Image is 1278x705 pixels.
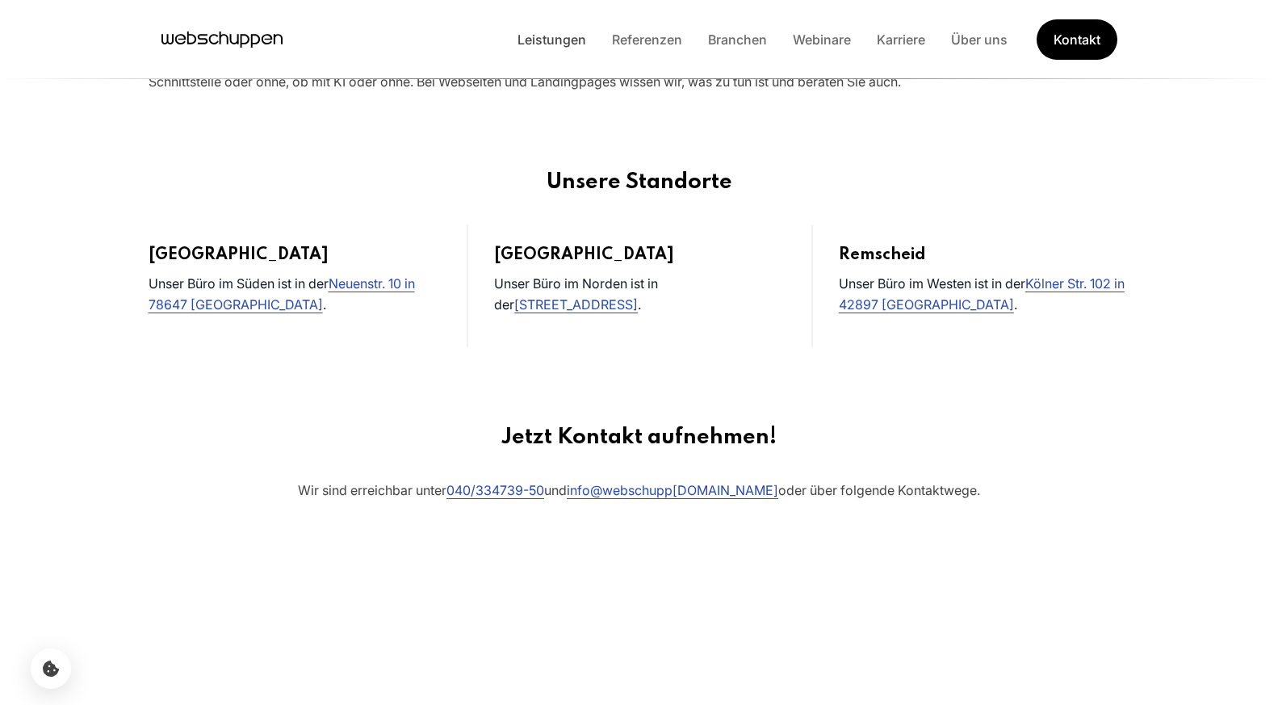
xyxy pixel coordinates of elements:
h3: Remscheid [839,244,1130,266]
a: info@webschupp[DOMAIN_NAME] [567,482,778,498]
h2: Unsere Standorte [123,170,1156,195]
h3: [GEOGRAPHIC_DATA] [149,244,442,266]
a: Get Started [1037,19,1117,60]
a: Karriere [864,31,938,48]
p: Unser Büro im Westen ist in der . [839,273,1130,315]
a: [STREET_ADDRESS] [514,296,638,313]
a: Branchen [695,31,780,48]
p: Unser Büro im Süden ist in der . [149,273,442,315]
a: Webinare [780,31,864,48]
a: 040/334739-50 [446,482,544,498]
a: Über uns [938,31,1020,48]
h3: [GEOGRAPHIC_DATA] [494,244,786,266]
p: Unser Büro im Norden ist in der . [494,273,786,315]
a: Leistungen [505,31,599,48]
button: Cookie-Einstellungen öffnen [31,648,71,689]
a: Referenzen [599,31,695,48]
a: Hauptseite besuchen [161,27,283,52]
